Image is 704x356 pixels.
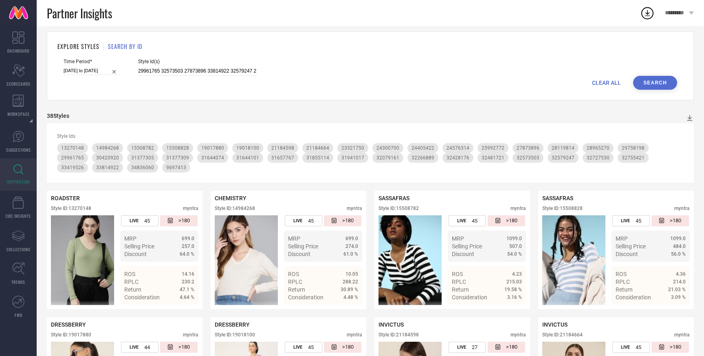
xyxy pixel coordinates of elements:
a: Details [168,309,194,315]
div: Click to view image [215,215,278,305]
span: INSPIRATION [7,179,30,185]
span: MRP [288,235,300,242]
span: LIVE [621,345,630,350]
div: Number of days since the style was first listed on the platform [160,215,198,226]
span: Details [176,309,194,315]
span: Time Period* [64,59,120,64]
span: 24405422 [411,145,434,151]
span: Discount [452,251,474,257]
span: 30420920 [96,155,119,161]
span: 9697413 [166,165,186,170]
span: 32755421 [622,155,645,161]
span: SASSAFRAS [378,195,409,201]
div: Number of days the style has been live on the platform [285,215,322,226]
span: 21184598 [271,145,294,151]
span: 27873896 [517,145,539,151]
span: 10.05 [345,271,358,277]
a: Details [332,309,358,315]
span: 47.1 % [180,287,194,292]
div: myntra [510,206,526,211]
span: 45 [308,344,314,350]
span: 33814922 [96,165,119,170]
span: CHEMISTRY [215,195,246,201]
span: >180 [178,217,190,224]
span: >180 [178,344,190,351]
span: 215.03 [506,279,522,285]
a: Details [495,309,522,315]
div: Style ID: 21184598 [378,332,419,338]
span: 4.36 [676,271,686,277]
a: Details [659,309,686,315]
span: Partner Insights [47,5,112,22]
span: >180 [342,344,354,351]
span: 45 [472,218,477,224]
span: 28965270 [587,145,609,151]
div: Number of days since the style was first listed on the platform [651,342,689,353]
span: 15508782 [131,145,154,151]
span: Style Id(s) [138,59,256,64]
span: CDC INSIGHTS [6,213,31,219]
div: myntra [183,332,198,338]
span: 230.2 [182,279,194,285]
span: 45 [308,218,314,224]
span: 32481721 [482,155,504,161]
span: 25992772 [482,145,504,151]
span: 31657767 [271,155,294,161]
span: 29961765 [61,155,84,161]
span: 24300700 [376,145,399,151]
span: 31941017 [341,155,364,161]
img: Style preview image [542,215,605,305]
span: Selling Price [288,243,318,250]
span: 31644101 [236,155,259,161]
button: Search [633,76,677,90]
span: RPLC [452,279,466,285]
div: Style ID: 14984268 [215,206,255,211]
span: Return [616,286,633,293]
span: 44 [144,344,150,350]
span: LIVE [457,218,466,223]
img: Style preview image [378,215,442,305]
div: Open download list [640,6,655,20]
span: 31377309 [166,155,189,161]
span: ROS [288,271,299,277]
span: 56.0 % [671,251,686,257]
span: 21184664 [306,145,329,151]
div: Number of days the style has been live on the platform [285,342,322,353]
span: MRP [616,235,628,242]
span: 1099.0 [506,236,522,241]
div: Number of days since the style was first listed on the platform [324,342,361,353]
span: 32573503 [517,155,539,161]
span: 33419526 [61,165,84,170]
span: 19017880 [201,145,224,151]
span: 32428176 [447,155,469,161]
div: myntra [347,332,362,338]
span: Selling Price [452,243,482,250]
div: Click to view image [51,215,114,305]
div: Style Ids [57,133,684,139]
span: FWD [15,312,22,318]
span: DASHBOARD [7,48,29,54]
span: SCORECARDS [7,81,31,87]
span: 24576314 [447,145,469,151]
span: ROS [616,271,627,277]
span: 34836060 [131,165,154,170]
span: LIVE [130,218,139,223]
span: MRP [452,235,464,242]
span: Details [667,309,686,315]
span: 699.0 [345,236,358,241]
div: Number of days the style has been live on the platform [612,342,650,353]
span: COLLECTIONS [7,246,31,252]
h1: EXPLORE STYLES [57,42,99,51]
span: 3.09 % [671,294,686,300]
span: 3.16 % [507,294,522,300]
span: INVICTUS [378,321,404,328]
span: 14.16 [182,271,194,277]
span: TRENDS [11,279,25,285]
span: DRESSBERRY [215,321,250,328]
span: 32079161 [376,155,399,161]
span: 15508828 [166,145,189,151]
span: 32579247 [552,155,574,161]
div: Number of days the style has been live on the platform [121,215,158,226]
div: Number of days since the style was first listed on the platform [324,215,361,226]
span: RPLC [616,279,630,285]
